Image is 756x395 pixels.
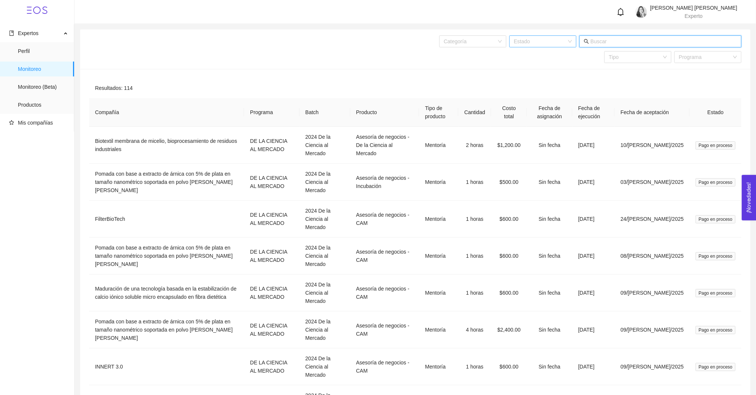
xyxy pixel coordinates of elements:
td: [DATE] [572,275,615,311]
span: Perfil [18,44,68,59]
th: Batch [300,98,350,127]
td: Pomada con base a extracto de árnica con 5% de plata en tamaño nanométrico soportada en polvo [PE... [89,311,244,348]
td: Mentoría [419,348,458,385]
th: Tipo de producto [419,98,458,127]
td: 4 horas [458,311,491,348]
td: $600.00 [491,201,527,238]
th: Fecha de asignación [527,98,572,127]
td: 1 horas [458,275,491,311]
td: [DATE] [572,201,615,238]
span: Monitoreo [18,62,68,76]
td: [DATE] [572,311,615,348]
input: Buscar [591,37,737,46]
td: 09/[PERSON_NAME]/2025 [615,311,690,348]
span: Pago en proceso [696,252,736,260]
td: $600.00 [491,275,527,311]
span: Pago en proceso [696,141,736,150]
td: 03/[PERSON_NAME]/2025 [615,164,690,201]
th: Cantidad [458,98,491,127]
span: Pago en proceso [696,215,736,223]
td: 1 horas [458,238,491,275]
td: DE LA CIENCIA AL MERCADO [244,348,299,385]
span: Monitoreo (Beta) [18,79,68,94]
td: Sin fecha [527,164,572,201]
td: Asesoría de negocios - CAM [350,238,419,275]
span: search [584,39,589,44]
td: Mentoría [419,127,458,164]
span: Experto [685,13,703,19]
span: Pago en proceso [696,178,736,186]
td: [DATE] [572,238,615,275]
td: 2024 De la Ciencia al Mercado [300,348,350,385]
td: [DATE] [572,127,615,164]
td: [DATE] [572,348,615,385]
th: Programa [244,98,299,127]
td: Mentoría [419,238,458,275]
td: DE LA CIENCIA AL MERCADO [244,164,299,201]
td: Mentoría [419,275,458,311]
td: 1 horas [458,164,491,201]
th: Compañía [89,98,244,127]
td: $600.00 [491,238,527,275]
td: Asesoría de negocios - Incubación [350,164,419,201]
span: Pago en proceso [696,326,736,334]
td: [DATE] [572,164,615,201]
td: 1 horas [458,201,491,238]
td: Asesoría de negocios - CAM [350,201,419,238]
td: Asesoría de negocios - CAM [350,275,419,311]
td: Pomada con base a extracto de árnica con 5% de plata en tamaño nanométrico soportada en polvo [PE... [89,238,244,275]
td: Sin fecha [527,238,572,275]
td: 08/[PERSON_NAME]/2025 [615,238,690,275]
td: DE LA CIENCIA AL MERCADO [244,201,299,238]
img: 1686173812184-KPM_FOTO.png [635,6,647,18]
td: Mentoría [419,164,458,201]
td: Sin fecha [527,348,572,385]
span: Pago en proceso [696,363,736,371]
td: $500.00 [491,164,527,201]
span: bell [617,8,625,16]
td: $2,400.00 [491,311,527,348]
span: Pago en proceso [696,289,736,297]
td: 2024 De la Ciencia al Mercado [300,164,350,201]
td: 2024 De la Ciencia al Mercado [300,275,350,311]
td: Sin fecha [527,127,572,164]
td: Asesoría de negocios - CAM [350,348,419,385]
th: Estado [690,98,741,127]
td: INNERT 3.0 [89,348,244,385]
td: $600.00 [491,348,527,385]
td: 2024 De la Ciencia al Mercado [300,311,350,348]
td: Mentoría [419,201,458,238]
td: Asesoría de negocios - De la Ciencia al Mercado [350,127,419,164]
span: star [9,120,14,125]
td: Sin fecha [527,275,572,311]
td: DE LA CIENCIA AL MERCADO [244,311,299,348]
td: Sin fecha [527,311,572,348]
td: 2024 De la Ciencia al Mercado [300,238,350,275]
td: 09/[PERSON_NAME]/2025 [615,348,690,385]
th: Producto [350,98,419,127]
span: Expertos [18,30,38,36]
span: Productos [18,97,68,112]
span: Mis compañías [18,120,53,126]
td: 2024 De la Ciencia al Mercado [300,201,350,238]
span: book [9,31,14,36]
td: Mentoría [419,311,458,348]
td: Sin fecha [527,201,572,238]
td: DE LA CIENCIA AL MERCADO [244,275,299,311]
td: 2024 De la Ciencia al Mercado [300,127,350,164]
td: FilterBioTech [89,201,244,238]
td: Biotextil membrana de micelio, bioprocesamiento de residuos industriales [89,127,244,164]
td: $1,200.00 [491,127,527,164]
td: DE LA CIENCIA AL MERCADO [244,238,299,275]
td: 09/[PERSON_NAME]/2025 [615,275,690,311]
th: Costo total [491,98,527,127]
td: Asesoría de negocios - CAM [350,311,419,348]
th: Fecha de aceptación [615,98,690,127]
th: Fecha de ejecución [572,98,615,127]
td: Pomada con base a extracto de árnica con 5% de plata en tamaño nanométrico soportada en polvo [PE... [89,164,244,201]
td: 10/[PERSON_NAME]/2025 [615,127,690,164]
span: [PERSON_NAME] [PERSON_NAME] [650,5,737,11]
td: Maduración de una tecnología basada en la estabilización de calcio iónico soluble micro encapsula... [89,275,244,311]
td: 1 horas [458,348,491,385]
div: Resultados: 114 [89,78,741,98]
